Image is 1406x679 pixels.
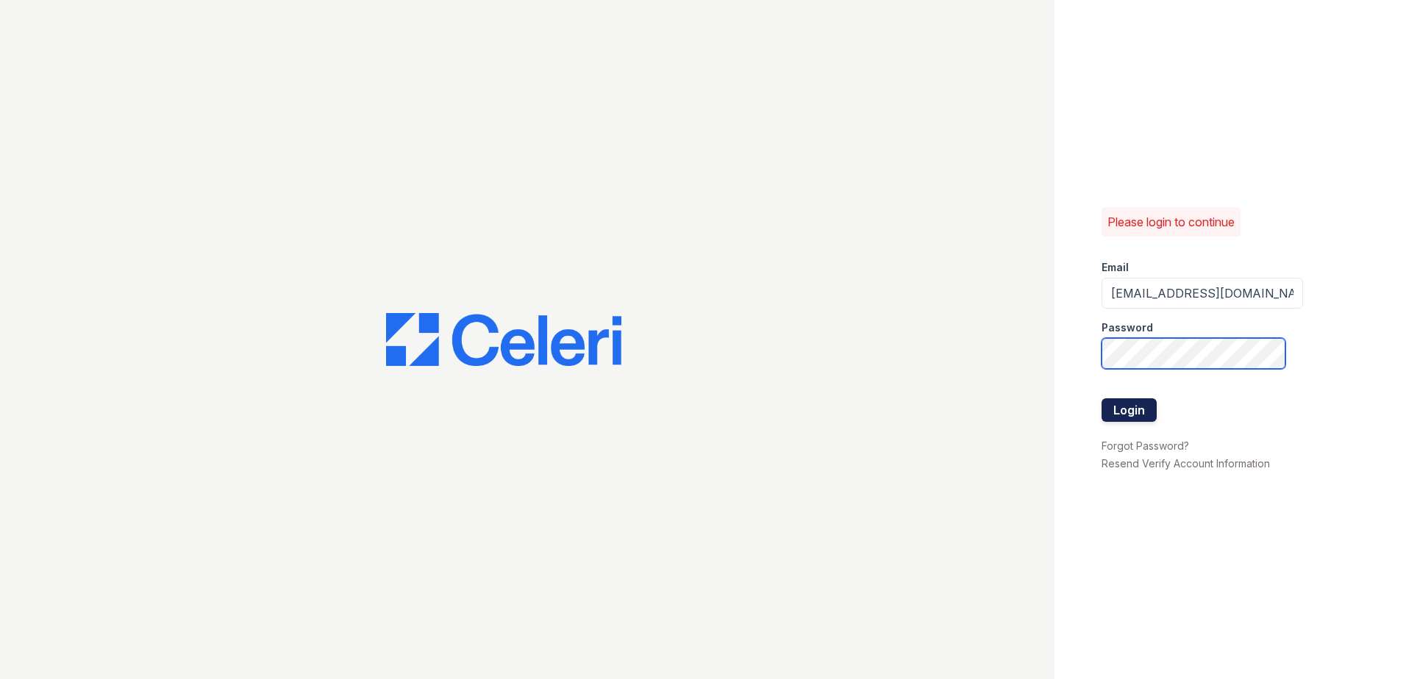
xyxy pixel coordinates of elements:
a: Resend Verify Account Information [1102,457,1270,470]
img: CE_Logo_Blue-a8612792a0a2168367f1c8372b55b34899dd931a85d93a1a3d3e32e68fde9ad4.png [386,313,621,366]
label: Email [1102,260,1129,275]
button: Login [1102,398,1157,422]
a: Forgot Password? [1102,439,1189,452]
label: Password [1102,320,1153,335]
p: Please login to continue [1107,213,1235,231]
